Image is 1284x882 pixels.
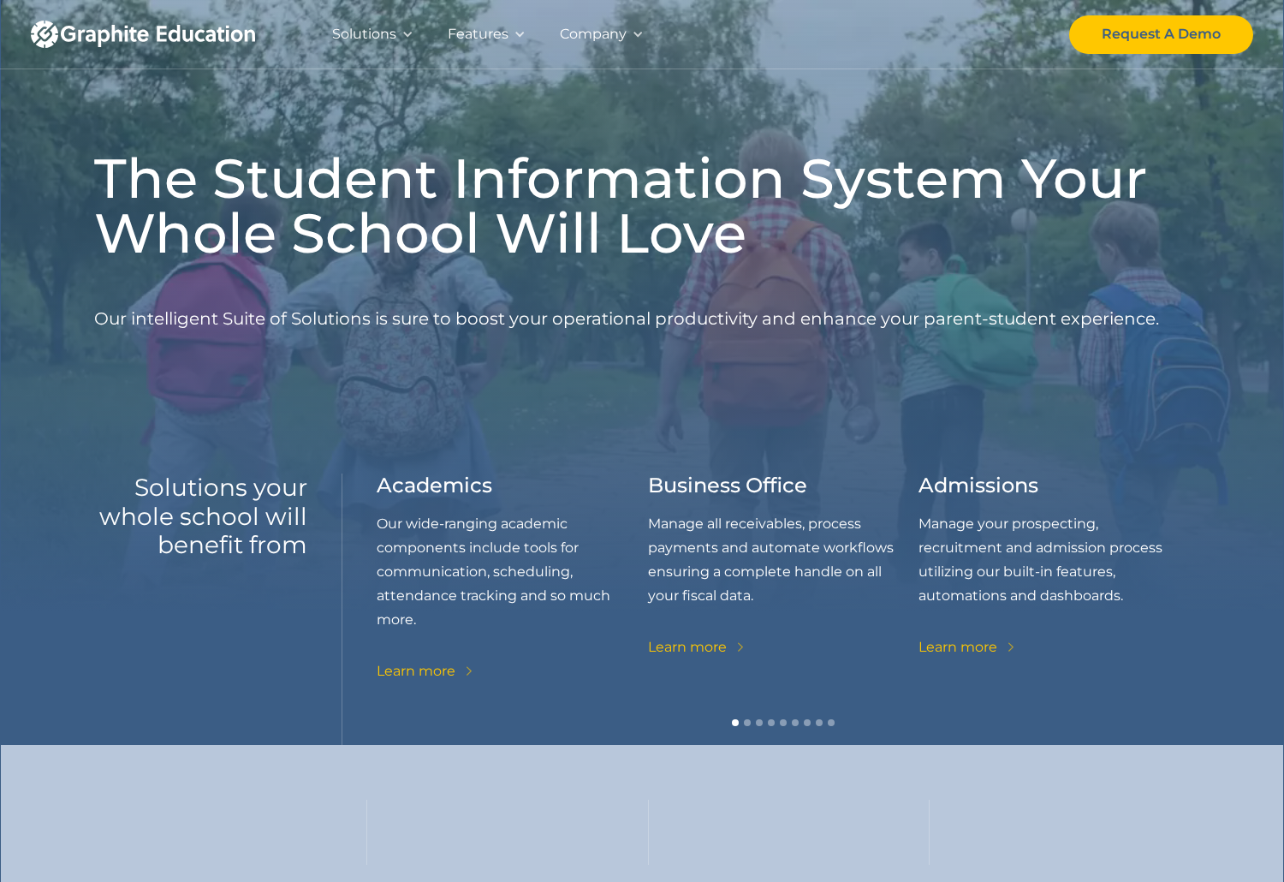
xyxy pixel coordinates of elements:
[756,719,763,726] div: Show slide 3 of 9
[918,474,1038,498] h3: Admissions
[744,719,751,726] div: Show slide 2 of 9
[918,512,1190,608] p: Manage your prospecting, recruitment and admission process utilizing our built-in features, autom...
[918,635,997,659] div: Learn more
[448,22,508,46] div: Features
[94,474,307,560] h2: Solutions your whole school will benefit from
[918,474,1190,683] div: 3 of 9
[828,719,835,726] div: Show slide 9 of 9
[94,151,1190,260] h1: The Student Information System Your Whole School Will Love
[332,22,396,46] div: Solutions
[792,719,799,726] div: Show slide 6 of 9
[377,659,476,683] a: Learn more
[648,635,727,659] div: Learn more
[1102,22,1221,46] div: Request A Demo
[804,719,811,726] div: Show slide 7 of 9
[377,474,648,683] div: 1 of 9
[560,22,627,46] div: Company
[816,719,823,726] div: Show slide 8 of 9
[377,512,648,632] p: Our wide-ranging academic components include tools for communication, scheduling, attendance trac...
[648,512,919,608] p: Manage all receivables, process payments and automate workflows ensuring a complete handle on all...
[377,659,455,683] div: Learn more
[94,274,1159,364] p: Our intelligent Suite of Solutions is sure to boost your operational productivity and enhance you...
[377,474,1190,745] div: carousel
[648,474,807,498] h3: Business Office
[1069,15,1253,54] a: Request A Demo
[732,719,739,726] div: Show slide 1 of 9
[377,474,492,498] h3: Academics
[648,474,919,683] div: 2 of 9
[1190,635,1269,659] div: Learn more
[768,719,775,726] div: Show slide 4 of 9
[780,719,787,726] div: Show slide 5 of 9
